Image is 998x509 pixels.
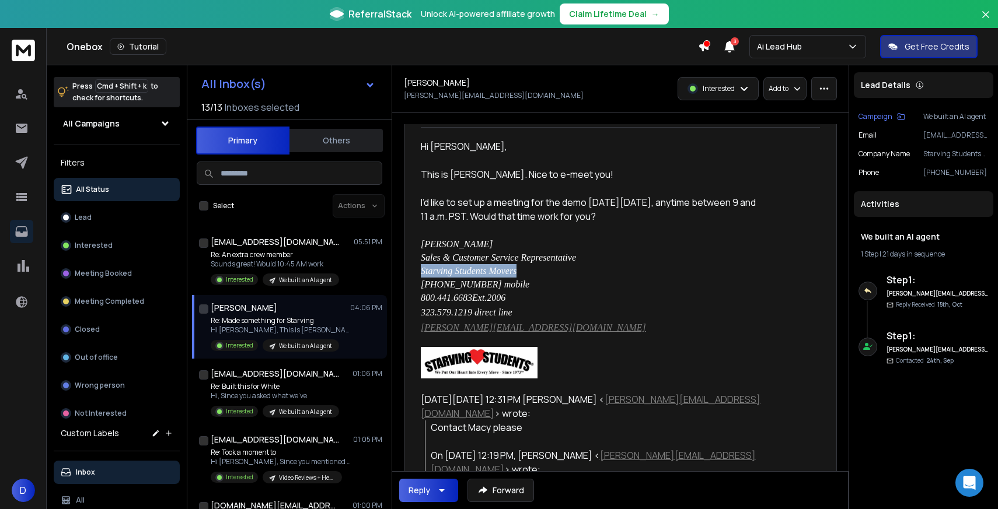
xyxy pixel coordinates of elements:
[937,300,962,308] span: 15th, Oct
[75,325,100,334] p: Closed
[75,353,118,362] p: Out of office
[54,234,180,257] button: Interested
[75,381,125,390] p: Wrong person
[861,249,878,259] span: 1 Step
[211,434,339,445] h1: [EMAIL_ADDRESS][DOMAIN_NAME]
[211,448,351,457] p: Re: Took a moment to
[421,239,493,249] i: [PERSON_NAME]
[421,322,646,332] i: [PERSON_NAME][EMAIL_ADDRESS][DOMAIN_NAME]
[404,77,470,89] h1: [PERSON_NAME]
[861,250,986,259] div: |
[421,293,472,303] span: 800.441.6683
[279,473,335,482] p: Video Reviews + HeyGen subflow
[76,468,95,477] p: Inbox
[226,473,253,482] p: Interested
[76,185,109,194] p: All Status
[225,100,299,114] h3: Inboxes selected
[12,479,35,502] button: D
[887,345,989,354] h6: [PERSON_NAME][EMAIL_ADDRESS][DOMAIN_NAME]
[421,307,512,317] font: 323.579.1219 direct line
[882,249,945,259] span: 21 days in sequence
[75,213,92,222] p: Lead
[213,201,234,210] label: Select
[54,112,180,135] button: All Campaigns
[76,496,85,505] p: All
[211,457,351,466] p: Hi [PERSON_NAME], Since you mentioned you
[399,479,458,502] button: Reply
[72,80,158,104] p: Press to check for shortcuts.
[859,149,910,159] p: Company Name
[211,236,339,248] h1: [EMAIL_ADDRESS][DOMAIN_NAME]
[279,276,332,285] p: We built an AI agent
[421,393,760,420] a: [PERSON_NAME][EMAIL_ADDRESS][DOMAIN_NAME]
[926,356,954,364] span: 24th, Sep
[226,275,253,284] p: Interested
[978,7,993,35] button: Close banner
[651,8,659,20] span: →
[923,112,989,121] p: We built an AI agent
[431,448,762,476] div: On [DATE] 12:19 PM, [PERSON_NAME] < > wrote:
[211,259,339,269] p: Sounds great! Would 10:45 AM work
[887,289,989,298] h6: [PERSON_NAME][EMAIL_ADDRESS][DOMAIN_NAME]
[67,38,698,55] div: Onebox
[421,252,576,262] font: Sales & Customer Service Representative
[211,391,339,401] p: Hi, Since you asked what we’ve
[63,118,120,129] h1: All Campaigns
[192,72,385,96] button: All Inbox(s)
[472,293,505,303] span: Ext.2006
[923,131,989,140] p: [EMAIL_ADDRESS][DOMAIN_NAME]
[769,84,788,93] p: Add to
[887,329,989,343] h6: Step 1 :
[880,35,978,58] button: Get Free Credits
[905,41,969,52] p: Get Free Credits
[859,168,879,177] p: Phone
[54,262,180,285] button: Meeting Booked
[279,342,332,350] p: We built an AI agent
[421,139,762,378] div: Hi [PERSON_NAME], This is [PERSON_NAME]. Nice to e-meet you! I’d like to set up a meeting for the...
[75,241,113,250] p: Interested
[54,155,180,171] h3: Filters
[226,341,253,350] p: Interested
[887,273,989,287] h6: Step 1 :
[75,409,127,418] p: Not Interested
[923,168,989,177] p: [PHONE_NUMBER]
[421,347,538,378] img: AD_4nXcd4S3cx9OITx4lkuK6-83Vs7gd3RPZRxXeM-tDo37IHOnr5jrnNwIyse0y_xtmJM9mYmw4vLbJmdL-4_SYs1_sK5FUr...
[54,290,180,313] button: Meeting Completed
[731,37,739,45] span: 3
[421,392,762,420] div: [DATE][DATE] 12:31 PM [PERSON_NAME] < > wrote:
[354,237,382,247] p: 05:51 PM
[289,128,383,153] button: Others
[703,84,735,93] p: Interested
[211,325,351,335] p: Hi [PERSON_NAME], This is [PERSON_NAME].
[859,112,892,121] p: Campaign
[54,346,180,369] button: Out of office
[353,369,382,378] p: 01:06 PM
[54,318,180,341] button: Closed
[211,302,277,314] h1: [PERSON_NAME]
[896,356,954,365] p: Contacted
[859,112,905,121] button: Campaign
[861,231,986,243] h1: We built an AI agent
[201,100,222,114] span: 13 / 13
[859,131,877,140] p: Email
[421,8,555,20] p: Unlock AI-powered affiliate growth
[896,300,962,309] p: Reply Received
[54,178,180,201] button: All Status
[421,279,529,289] font: [PHONE_NUMBER] mobile
[211,316,351,325] p: Re: Made something for Starving
[54,374,180,397] button: Wrong person
[348,7,411,21] span: ReferralStack
[75,269,132,278] p: Meeting Booked
[861,79,910,91] p: Lead Details
[226,407,253,416] p: Interested
[854,191,993,217] div: Activities
[196,127,289,155] button: Primary
[560,3,669,24] button: Claim Lifetime Deal→
[955,469,983,497] div: Open Intercom Messenger
[409,485,430,496] div: Reply
[61,427,119,439] h3: Custom Labels
[54,461,180,484] button: Inbox
[404,91,584,100] p: [PERSON_NAME][EMAIL_ADDRESS][DOMAIN_NAME]
[95,79,148,93] span: Cmd + Shift + k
